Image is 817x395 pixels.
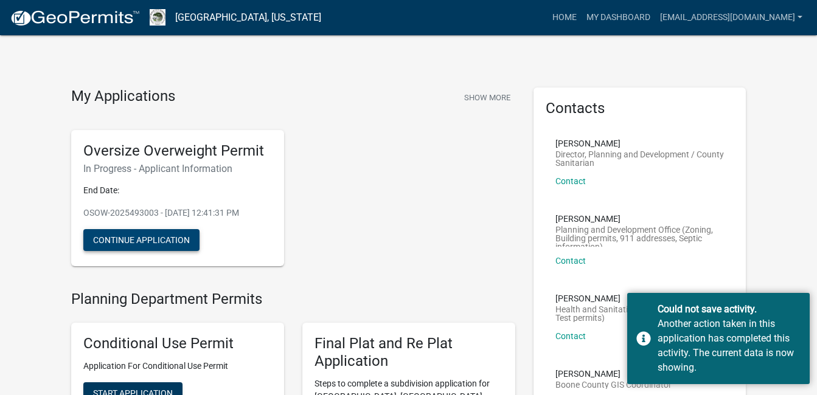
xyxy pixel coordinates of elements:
p: Planning and Development Office (Zoning, Building permits, 911 addresses, Septic information) [555,225,725,247]
p: OSOW-2025493003 - [DATE] 12:41:31 PM [83,207,272,219]
p: [PERSON_NAME] [555,215,725,223]
a: My Dashboard [582,6,655,29]
a: [GEOGRAPHIC_DATA], [US_STATE] [175,7,321,28]
p: End Date: [83,184,272,197]
h5: Conditional Use Permit [83,335,272,352]
h6: In Progress - Applicant Information [83,163,272,174]
a: Home [548,6,582,29]
p: [PERSON_NAME] [555,369,672,378]
a: Contact [555,256,586,266]
p: [PERSON_NAME] [555,294,725,303]
p: Director, Planning and Development / County Sanitarian [555,150,725,167]
p: Boone County GIS Coordinator [555,380,672,389]
button: Show More [459,88,515,108]
button: Continue Application [83,229,200,251]
div: Could not save activity. [658,302,801,317]
p: [PERSON_NAME] [555,139,725,148]
h5: Contacts [546,100,734,117]
h5: Oversize Overweight Permit [83,142,272,160]
p: Application For Conditional Use Permit [83,360,272,373]
div: Another action taken in this application has completed this activity. The current data is now sho... [658,317,801,375]
img: Boone County, Iowa [150,9,165,26]
p: Health and Sanitation Dept (Septic, Water Test permits) [555,305,725,322]
h5: Final Plat and Re Plat Application [315,335,503,370]
a: Contact [555,331,586,341]
h4: Planning Department Permits [71,290,515,308]
a: Contact [555,176,586,186]
a: [EMAIL_ADDRESS][DOMAIN_NAME] [655,6,807,29]
h4: My Applications [71,88,175,106]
